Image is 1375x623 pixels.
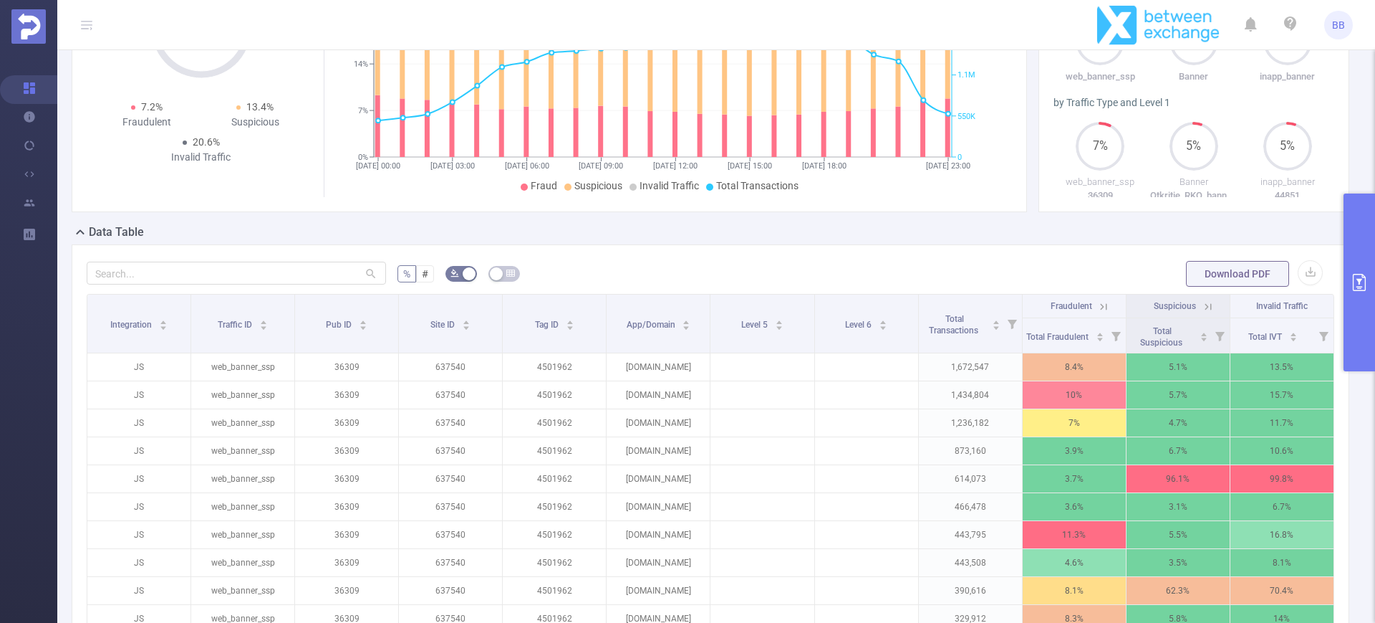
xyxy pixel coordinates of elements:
[1186,261,1289,287] button: Download PDF
[295,521,398,548] p: 36309
[607,437,710,465] p: [DOMAIN_NAME]
[992,318,1000,323] i: icon: caret-up
[1126,437,1230,465] p: 6.7%
[191,521,294,548] p: web_banner_ssp
[87,549,190,576] p: JS
[919,549,1022,576] p: 443,508
[503,409,606,437] p: 4501962
[579,161,623,171] tspan: [DATE] 09:00
[1096,330,1104,339] div: Sort
[295,549,398,576] p: 36309
[191,409,294,437] p: web_banner_ssp
[1200,330,1208,339] div: Sort
[566,318,574,327] div: Sort
[503,465,606,493] p: 4501962
[295,353,398,381] p: 36309
[716,180,799,191] span: Total Transactions
[87,262,386,285] input: Search...
[1289,330,1298,339] div: Sort
[1053,70,1147,84] p: web_banner_ssp
[1313,318,1333,353] i: Filter menu
[1240,175,1334,189] p: inapp_banner
[535,320,561,330] span: Tag ID
[607,465,710,493] p: [DOMAIN_NAME]
[627,320,677,330] span: App/Domain
[607,409,710,437] p: [DOMAIN_NAME]
[1126,381,1230,409] p: 5.7%
[1053,189,1147,203] p: 36309
[1126,409,1230,437] p: 4.7%
[775,318,783,323] i: icon: caret-up
[92,115,201,130] div: Fraudulent
[929,314,980,336] span: Total Transactions
[503,577,606,604] p: 4501962
[503,437,606,465] p: 4501962
[1230,521,1333,548] p: 16.8%
[1106,318,1126,353] i: Filter menu
[422,268,428,280] span: #
[1096,330,1104,335] i: icon: caret-up
[607,521,710,548] p: [DOMAIN_NAME]
[503,521,606,548] p: 4501962
[191,381,294,409] p: web_banner_ssp
[191,549,294,576] p: web_banner_ssp
[110,320,154,330] span: Integration
[87,353,190,381] p: JS
[354,60,368,69] tspan: 14%
[358,106,368,115] tspan: 7%
[295,465,398,493] p: 36309
[531,180,557,191] span: Fraud
[653,161,698,171] tspan: [DATE] 12:00
[295,437,398,465] p: 36309
[957,153,962,162] tspan: 0
[1023,521,1126,548] p: 11.3%
[147,150,256,165] div: Invalid Traffic
[358,153,368,162] tspan: 0%
[1126,521,1230,548] p: 5.5%
[640,180,699,191] span: Invalid Traffic
[1147,175,1241,189] p: Banner
[89,224,144,241] h2: Data Table
[919,409,1022,437] p: 1,236,182
[919,521,1022,548] p: 443,795
[399,437,502,465] p: 637540
[1230,437,1333,465] p: 10.6%
[1023,437,1126,465] p: 3.9%
[919,493,1022,520] p: 466,478
[87,465,190,493] p: JS
[1240,189,1334,203] p: 44851
[607,549,710,576] p: [DOMAIN_NAME]
[399,353,502,381] p: 637540
[503,381,606,409] p: 4501962
[191,465,294,493] p: web_banner_ssp
[1154,301,1196,311] span: Suspicious
[87,437,190,465] p: JS
[919,381,1022,409] p: 1,434,804
[463,318,471,323] i: icon: caret-up
[1230,549,1333,576] p: 8.1%
[503,493,606,520] p: 4501962
[566,324,574,328] i: icon: caret-down
[919,465,1022,493] p: 614,073
[11,9,46,44] img: Protected Media
[295,409,398,437] p: 36309
[607,493,710,520] p: [DOMAIN_NAME]
[1126,493,1230,520] p: 3.1%
[430,161,475,171] tspan: [DATE] 03:00
[574,180,622,191] span: Suspicious
[450,269,459,277] i: icon: bg-colors
[919,437,1022,465] p: 873,160
[1210,318,1230,353] i: Filter menu
[399,381,502,409] p: 637540
[360,324,367,328] i: icon: caret-down
[1023,549,1126,576] p: 4.6%
[295,381,398,409] p: 36309
[1263,141,1312,152] span: 5%
[356,161,400,171] tspan: [DATE] 00:00
[1256,301,1308,311] span: Invalid Traffic
[260,318,268,323] i: icon: caret-up
[399,409,502,437] p: 637540
[566,318,574,323] i: icon: caret-up
[463,324,471,328] i: icon: caret-down
[1051,301,1092,311] span: Fraudulent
